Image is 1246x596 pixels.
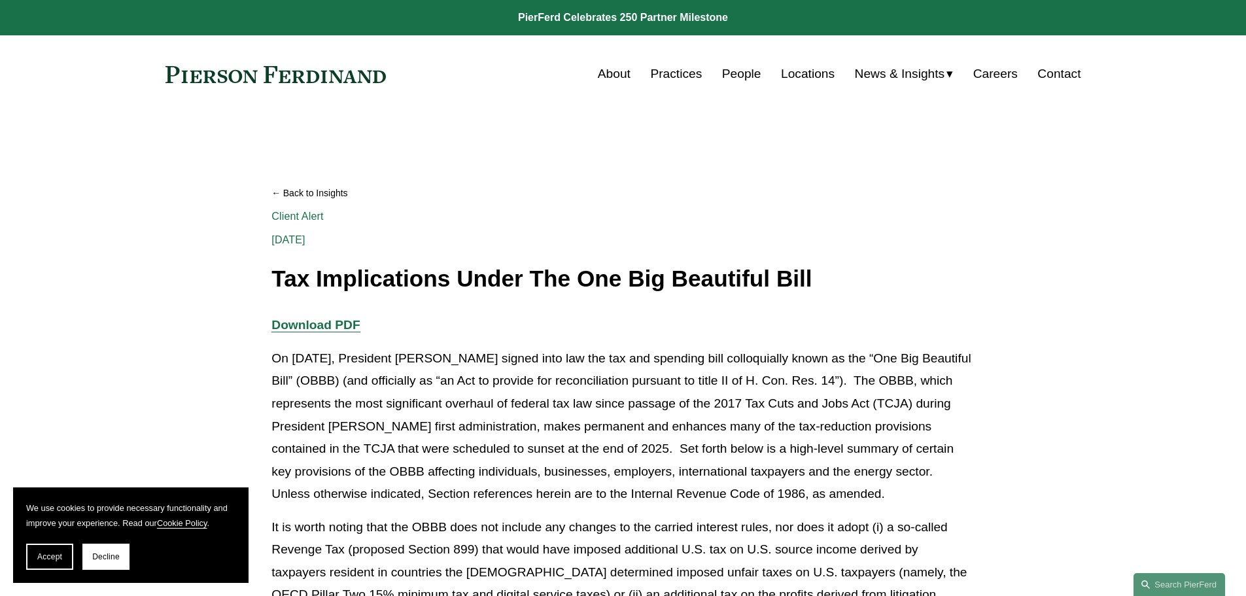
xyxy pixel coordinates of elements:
a: Cookie Policy [157,518,207,528]
span: Accept [37,552,62,561]
span: [DATE] [271,234,305,245]
button: Accept [26,544,73,570]
a: Client Alert [271,211,323,222]
section: Cookie banner [13,487,249,583]
a: Contact [1037,61,1081,86]
span: Decline [92,552,120,561]
h1: Tax Implications Under The One Big Beautiful Bill [271,266,974,292]
a: About [598,61,631,86]
a: Download PDF [271,318,360,332]
p: We use cookies to provide necessary functionality and improve your experience. Read our . [26,500,235,531]
a: folder dropdown [855,61,954,86]
span: News & Insights [855,63,945,86]
a: People [722,61,761,86]
a: Practices [650,61,702,86]
button: Decline [82,544,130,570]
a: Locations [781,61,835,86]
a: Back to Insights [271,182,974,205]
p: On [DATE], President [PERSON_NAME] signed into law the tax and spending bill colloquially known a... [271,347,974,506]
a: Search this site [1134,573,1225,596]
a: Careers [973,61,1018,86]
